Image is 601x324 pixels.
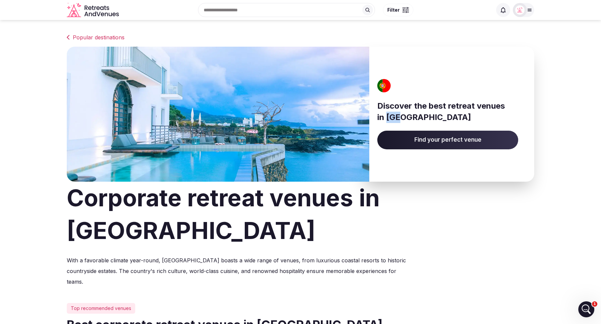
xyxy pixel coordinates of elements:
img: Matt Grant Oakes [515,5,525,15]
h1: Corporate retreat venues in [GEOGRAPHIC_DATA] [67,182,534,247]
a: Find your perfect venue [377,131,518,149]
span: 1 [592,301,597,307]
a: Popular destinations [67,33,534,41]
img: Banner image for Portugal representative of the country [67,47,369,182]
p: With a favorable climate year-round, [GEOGRAPHIC_DATA] boasts a wide range of venues, from luxuri... [67,255,409,287]
h3: Discover the best retreat venues in [GEOGRAPHIC_DATA] [377,100,518,123]
div: Top recommended venues [67,303,135,314]
iframe: Intercom live chat [578,301,594,317]
svg: Retreats and Venues company logo [67,3,120,18]
span: Filter [387,7,400,13]
img: Portugal's flag [375,79,393,92]
a: Visit the homepage [67,3,120,18]
button: Filter [383,4,413,16]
